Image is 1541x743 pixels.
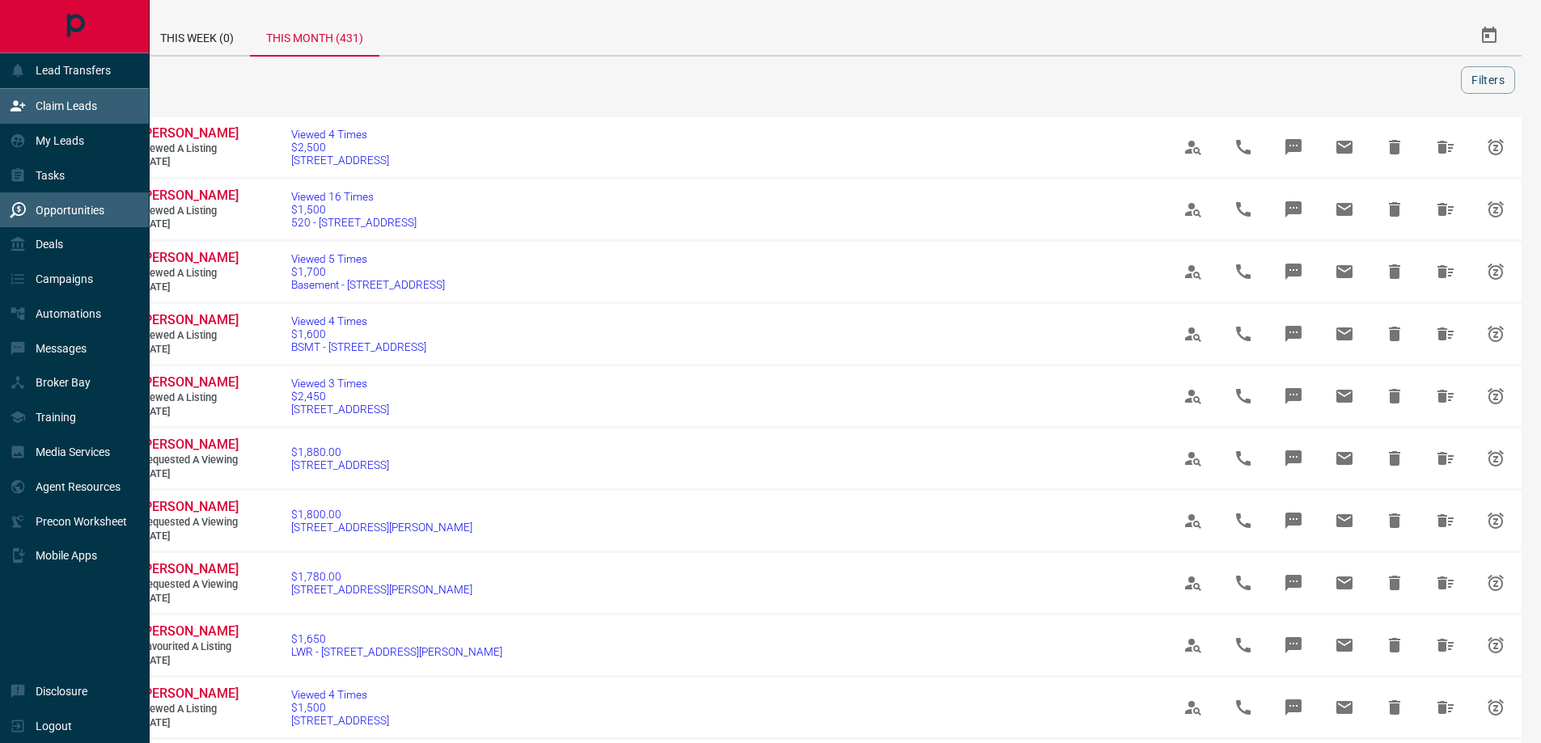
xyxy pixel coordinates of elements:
[1426,377,1465,416] span: Hide All from Jimmy L
[1375,190,1414,229] span: Hide
[291,315,426,327] span: Viewed 4 Times
[1274,501,1313,540] span: Message
[291,377,389,390] span: Viewed 3 Times
[1224,439,1263,478] span: Call
[1476,252,1515,291] span: Snooze
[1476,377,1515,416] span: Snooze
[141,312,238,329] a: [PERSON_NAME]
[1426,128,1465,167] span: Hide All from Jimmy L
[1426,501,1465,540] span: Hide All from Mohammadali Shahiri
[291,688,389,701] span: Viewed 4 Times
[1476,501,1515,540] span: Snooze
[1325,439,1364,478] span: Email
[141,374,238,391] a: [PERSON_NAME]
[141,125,238,142] a: [PERSON_NAME]
[141,530,238,543] span: [DATE]
[1325,564,1364,602] span: Email
[291,403,389,416] span: [STREET_ADDRESS]
[1174,315,1213,353] span: View Profile
[1174,252,1213,291] span: View Profile
[291,570,472,583] span: $1,780.00
[141,188,238,205] a: [PERSON_NAME]
[291,203,417,216] span: $1,500
[1274,315,1313,353] span: Message
[1274,252,1313,291] span: Message
[291,128,389,167] a: Viewed 4 Times$2,500[STREET_ADDRESS]
[1426,439,1465,478] span: Hide All from Mohammadali Shahiri
[1476,564,1515,602] span: Snooze
[291,508,472,534] a: $1,800.00[STREET_ADDRESS][PERSON_NAME]
[1325,190,1364,229] span: Email
[291,645,502,658] span: LWR - [STREET_ADDRESS][PERSON_NAME]
[1375,439,1414,478] span: Hide
[141,623,238,640] a: [PERSON_NAME]
[141,391,238,405] span: Viewed a Listing
[291,688,389,727] a: Viewed 4 Times$1,500[STREET_ADDRESS]
[1325,252,1364,291] span: Email
[1325,315,1364,353] span: Email
[141,205,238,218] span: Viewed a Listing
[291,632,502,645] span: $1,650
[141,716,238,730] span: [DATE]
[141,312,239,327] span: [PERSON_NAME]
[291,327,426,340] span: $1,600
[291,377,389,416] a: Viewed 3 Times$2,450[STREET_ADDRESS]
[250,16,379,57] div: This Month (431)
[1174,128,1213,167] span: View Profile
[1426,190,1465,229] span: Hide All from Yanis Hammiche
[1224,252,1263,291] span: Call
[141,499,238,516] a: [PERSON_NAME]
[1274,190,1313,229] span: Message
[1325,128,1364,167] span: Email
[291,128,389,141] span: Viewed 4 Times
[291,216,417,229] span: 520 - [STREET_ADDRESS]
[1274,128,1313,167] span: Message
[1325,501,1364,540] span: Email
[141,142,238,156] span: Viewed a Listing
[141,686,238,703] a: [PERSON_NAME]
[1375,252,1414,291] span: Hide
[291,632,502,658] a: $1,650LWR - [STREET_ADDRESS][PERSON_NAME]
[291,714,389,727] span: [STREET_ADDRESS]
[141,374,239,390] span: [PERSON_NAME]
[291,390,389,403] span: $2,450
[291,583,472,596] span: [STREET_ADDRESS][PERSON_NAME]
[1461,66,1515,94] button: Filters
[1375,688,1414,727] span: Hide
[1426,252,1465,291] span: Hide All from Yanis Hammiche
[1476,688,1515,727] span: Snooze
[1426,315,1465,353] span: Hide All from Yanis Hammiche
[1174,377,1213,416] span: View Profile
[1224,626,1263,665] span: Call
[1325,688,1364,727] span: Email
[1476,128,1515,167] span: Snooze
[1274,377,1313,416] span: Message
[1426,626,1465,665] span: Hide All from Yanis Hammiche
[1476,315,1515,353] span: Snooze
[1476,439,1515,478] span: Snooze
[1224,377,1263,416] span: Call
[1224,688,1263,727] span: Call
[1174,688,1213,727] span: View Profile
[1224,501,1263,540] span: Call
[1274,626,1313,665] span: Message
[291,190,417,229] a: Viewed 16 Times$1,500520 - [STREET_ADDRESS]
[141,467,238,481] span: [DATE]
[141,267,238,281] span: Viewed a Listing
[1174,501,1213,540] span: View Profile
[291,265,445,278] span: $1,700
[141,343,238,357] span: [DATE]
[141,499,239,514] span: [PERSON_NAME]
[1375,128,1414,167] span: Hide
[141,703,238,716] span: Viewed a Listing
[141,188,239,203] span: [PERSON_NAME]
[141,516,238,530] span: Requested a Viewing
[141,125,239,141] span: [PERSON_NAME]
[1375,501,1414,540] span: Hide
[1375,564,1414,602] span: Hide
[291,570,472,596] a: $1,780.00[STREET_ADDRESS][PERSON_NAME]
[141,405,238,419] span: [DATE]
[141,654,238,668] span: [DATE]
[291,508,472,521] span: $1,800.00
[1375,377,1414,416] span: Hide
